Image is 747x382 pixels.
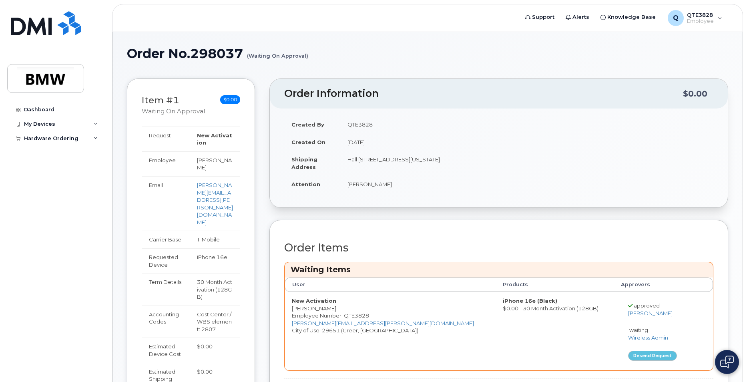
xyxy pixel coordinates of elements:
[142,306,190,338] td: Accounting Codes
[503,298,557,304] strong: iPhone 16e (Black)
[285,292,496,370] td: [PERSON_NAME] City of Use: 29651 (Greer, [GEOGRAPHIC_DATA])
[142,338,190,362] td: Estimated Device Cost
[142,176,190,231] td: Email
[142,108,205,115] small: Waiting On Approval
[197,132,232,146] strong: New Activation
[628,334,668,341] a: Wireless Admin
[340,151,713,175] td: Hall [STREET_ADDRESS][US_STATE]
[142,151,190,176] td: Employee
[197,182,233,225] a: [PERSON_NAME][EMAIL_ADDRESS][PERSON_NAME][DOMAIN_NAME]
[628,351,677,361] button: Resend request
[220,95,240,104] span: $0.00
[291,121,324,128] strong: Created By
[190,248,240,273] td: iPhone 16e
[284,88,683,99] h2: Order Information
[190,273,240,306] td: 30 Month Activation (128GB)
[197,311,233,333] div: Cost Center / WBS element: 2807
[340,133,713,151] td: [DATE]
[496,292,614,370] td: $0.00 - 30 Month Activation (128GB)
[629,327,648,333] span: waiting
[142,248,190,273] td: Requested Device
[291,156,317,170] strong: Shipping Address
[720,356,734,368] img: Open chat
[142,95,205,116] h3: Item #1
[142,273,190,306] td: Term Details
[247,46,308,59] small: (Waiting On Approval)
[292,298,336,304] strong: New Activation
[142,231,190,248] td: Carrier Base
[190,231,240,248] td: T-Mobile
[683,86,707,101] div: $0.00
[190,338,240,362] td: $0.00
[291,139,325,145] strong: Created On
[190,151,240,176] td: [PERSON_NAME]
[340,175,713,193] td: [PERSON_NAME]
[127,46,728,60] h1: Order No.298037
[292,320,474,326] a: [PERSON_NAME][EMAIL_ADDRESS][PERSON_NAME][DOMAIN_NAME]
[284,242,713,254] h2: Order Items
[142,127,190,151] td: Request
[340,116,713,133] td: QTE3828
[496,277,614,292] th: Products
[292,312,369,319] span: Employee Number: QTE3828
[285,277,496,292] th: User
[614,277,697,292] th: Approvers
[628,310,673,316] a: [PERSON_NAME]
[291,264,707,275] h3: Waiting Items
[291,181,320,187] strong: Attention
[634,302,660,309] span: approved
